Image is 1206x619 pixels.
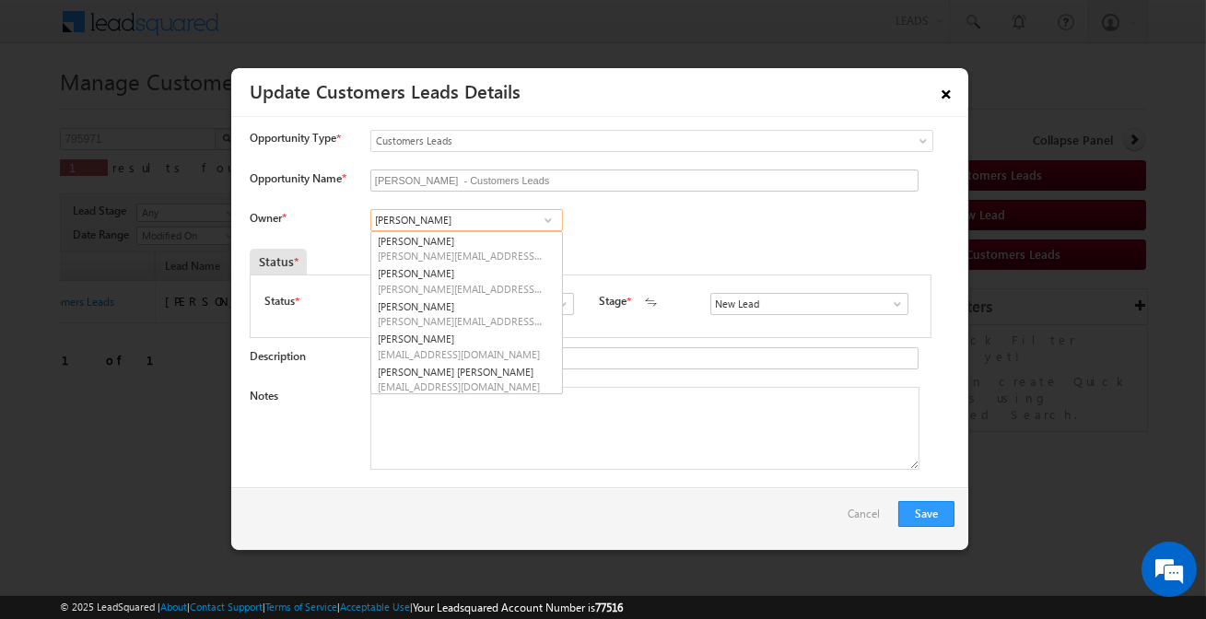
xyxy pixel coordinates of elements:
a: About [160,601,187,613]
span: [EMAIL_ADDRESS][DOMAIN_NAME] [378,347,544,361]
span: [PERSON_NAME][EMAIL_ADDRESS][DOMAIN_NAME] [378,314,544,328]
label: Notes [250,389,278,403]
span: [PERSON_NAME][EMAIL_ADDRESS][PERSON_NAME][DOMAIN_NAME] [378,249,544,263]
a: [PERSON_NAME] [371,264,562,298]
a: Show All Items [546,295,569,313]
a: Acceptable Use [340,601,410,613]
a: [PERSON_NAME] [371,330,562,363]
label: Status [264,293,295,309]
a: Update Customers Leads Details [250,77,521,103]
a: [PERSON_NAME] [371,232,562,265]
span: [EMAIL_ADDRESS][DOMAIN_NAME] [378,380,544,393]
a: [PERSON_NAME] [PERSON_NAME] [371,363,562,396]
span: Customers Leads [371,133,858,149]
textarea: Type your message and hit 'Enter' [24,170,336,467]
em: Start Chat [251,483,334,508]
span: © 2025 LeadSquared | | | | | [60,599,623,616]
img: d_60004797649_company_0_60004797649 [31,97,77,121]
label: Description [250,349,306,363]
label: Stage [599,293,626,309]
a: Customers Leads [370,130,933,152]
label: Owner [250,211,286,225]
div: Status [250,249,307,274]
label: Opportunity Name [250,171,345,185]
div: Minimize live chat window [302,9,346,53]
div: Chat with us now [96,97,310,121]
a: Terms of Service [265,601,337,613]
span: 77516 [595,601,623,614]
a: [PERSON_NAME] [371,298,562,331]
span: Opportunity Type [250,130,336,146]
a: Contact Support [190,601,263,613]
span: Your Leadsquared Account Number is [413,601,623,614]
span: [PERSON_NAME][EMAIL_ADDRESS][PERSON_NAME][DOMAIN_NAME] [378,282,544,296]
a: Show All Items [536,211,559,229]
a: Show All Items [881,295,904,313]
button: Save [898,501,954,527]
input: Type to Search [370,209,563,231]
a: × [931,75,962,107]
input: Type to Search [710,293,908,315]
a: Cancel [848,501,889,536]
